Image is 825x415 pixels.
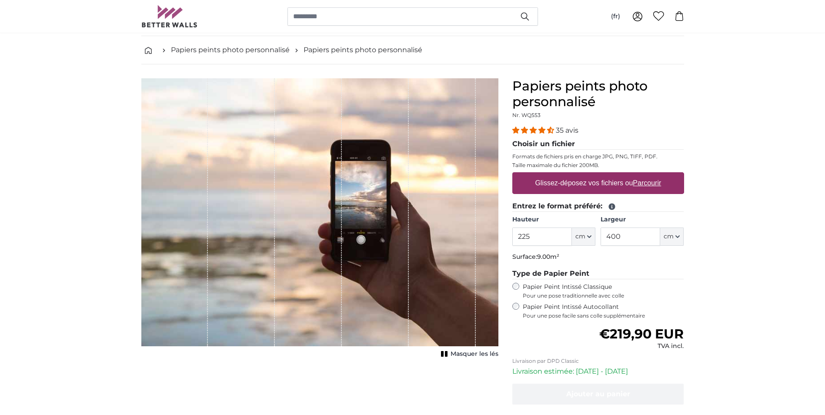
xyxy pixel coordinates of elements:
[512,358,684,365] p: Livraison par DPD Classic
[664,232,674,241] span: cm
[304,45,422,55] a: Papiers peints photo personnalisé
[599,326,684,342] span: €219,90 EUR
[512,162,684,169] p: Taille maximale du fichier 200MB.
[512,153,684,160] p: Formats de fichiers pris en charge JPG, PNG, TIFF, PDF.
[660,228,684,246] button: cm
[523,292,684,299] span: Pour une pose traditionnelle avec colle
[531,174,665,192] label: Glissez-déposez vos fichiers ou
[537,253,559,261] span: 9.00m²
[512,268,684,279] legend: Type de Papier Peint
[171,45,290,55] a: Papiers peints photo personnalisé
[556,126,578,134] span: 35 avis
[141,78,498,360] div: 1 of 1
[575,232,585,241] span: cm
[512,201,684,212] legend: Entrez le format préféré:
[438,348,498,360] button: Masquer les lés
[512,139,684,150] legend: Choisir un fichier
[566,390,630,398] span: Ajouter au panier
[512,253,684,261] p: Surface:
[523,283,684,299] label: Papier Peint Intissé Classique
[604,9,627,24] button: (fr)
[141,36,684,64] nav: breadcrumbs
[512,78,684,110] h1: Papiers peints photo personnalisé
[633,179,661,187] u: Parcourir
[599,342,684,351] div: TVA incl.
[601,215,684,224] label: Largeur
[512,112,541,118] span: Nr. WQ553
[512,366,684,377] p: Livraison estimée: [DATE] - [DATE]
[512,126,556,134] span: 4.34 stars
[141,5,198,27] img: Betterwalls
[523,303,684,319] label: Papier Peint Intissé Autocollant
[512,384,684,405] button: Ajouter au panier
[523,312,684,319] span: Pour une pose facile sans colle supplémentaire
[512,215,595,224] label: Hauteur
[572,228,595,246] button: cm
[451,350,498,358] span: Masquer les lés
